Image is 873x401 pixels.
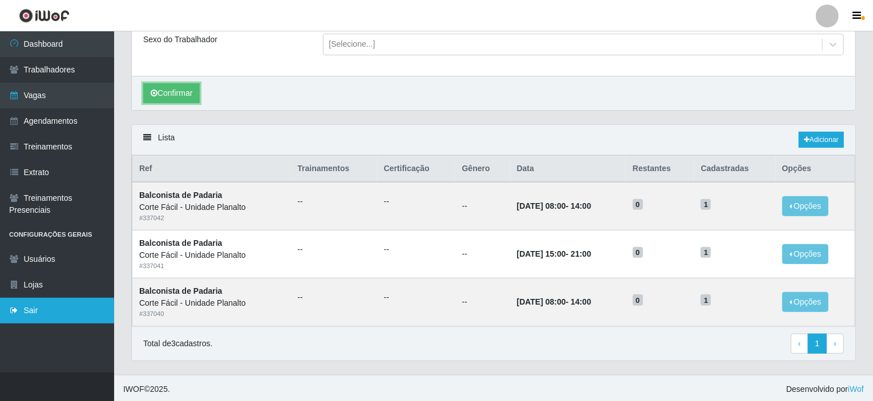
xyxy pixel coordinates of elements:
[517,201,591,210] strong: -
[571,201,591,210] time: 14:00
[455,278,510,326] td: --
[139,213,284,223] div: # 337042
[808,334,827,354] a: 1
[571,249,591,258] time: 21:00
[139,261,284,271] div: # 337041
[377,156,455,183] th: Certificação
[132,156,291,183] th: Ref
[123,383,170,395] span: © 2025 .
[455,230,510,278] td: --
[510,156,626,183] th: Data
[701,294,711,306] span: 1
[571,297,591,306] time: 14:00
[633,294,643,306] span: 0
[517,249,591,258] strong: -
[384,196,448,208] ul: --
[701,199,711,210] span: 1
[791,334,809,354] a: Previous
[132,125,855,155] div: Lista
[297,291,370,303] ul: --
[123,384,144,394] span: IWOF
[455,182,510,230] td: --
[517,249,566,258] time: [DATE] 15:00
[455,156,510,183] th: Gênero
[139,297,284,309] div: Corte Fácil - Unidade Planalto
[329,39,375,51] div: [Selecione...]
[701,247,711,258] span: 1
[517,297,566,306] time: [DATE] 08:00
[139,191,223,200] strong: Balconista de Padaria
[799,132,844,148] a: Adicionar
[297,244,370,256] ul: --
[139,249,284,261] div: Corte Fácil - Unidade Planalto
[633,247,643,258] span: 0
[782,292,829,312] button: Opções
[143,34,217,46] label: Sexo do Trabalhador
[826,334,844,354] a: Next
[626,156,694,183] th: Restantes
[143,338,212,350] p: Total de 3 cadastros.
[694,156,775,183] th: Cadastradas
[517,201,566,210] time: [DATE] 08:00
[139,238,223,248] strong: Balconista de Padaria
[782,196,829,216] button: Opções
[848,384,864,394] a: iWof
[139,201,284,213] div: Corte Fácil - Unidade Planalto
[384,291,448,303] ul: --
[633,199,643,210] span: 0
[834,339,836,348] span: ›
[139,309,284,319] div: # 337040
[384,244,448,256] ul: --
[775,156,855,183] th: Opções
[798,339,801,348] span: ‹
[786,383,864,395] span: Desenvolvido por
[517,297,591,306] strong: -
[782,244,829,264] button: Opções
[143,83,200,103] button: Confirmar
[19,9,70,23] img: CoreUI Logo
[139,286,223,295] strong: Balconista de Padaria
[791,334,844,354] nav: pagination
[297,196,370,208] ul: --
[290,156,377,183] th: Trainamentos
